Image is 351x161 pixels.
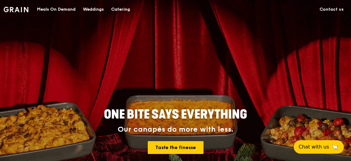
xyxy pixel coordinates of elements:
a: Taste the finesse [148,141,204,154]
div: Weddings [83,0,104,19]
span: ONE BITE SAYS EVERYTHING [104,107,247,122]
div: Our canapés do more with less. [66,125,285,134]
a: Contact us [316,0,347,19]
div: Meals On Demand [37,0,76,19]
span: Chat with us [299,143,329,151]
span: 🦙 [331,143,339,151]
button: Chat with us🦙 [294,140,344,154]
img: Grain [4,7,28,12]
a: Catering [108,0,134,19]
a: Weddings [79,0,108,19]
div: Catering [111,0,130,19]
